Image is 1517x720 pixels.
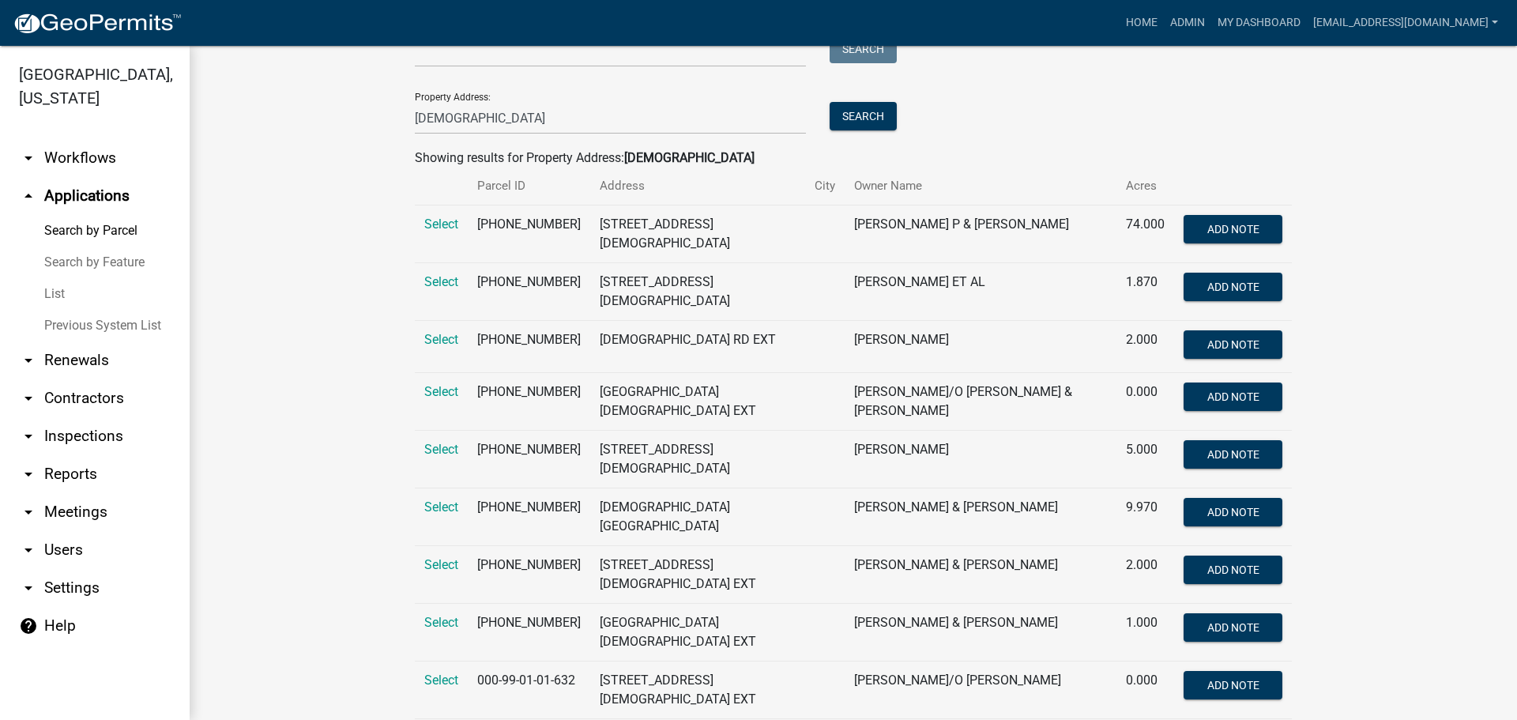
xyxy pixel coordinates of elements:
i: arrow_drop_up [19,187,38,205]
i: arrow_drop_down [19,465,38,484]
a: My Dashboard [1211,8,1307,38]
th: Parcel ID [468,168,590,205]
a: Select [424,274,458,289]
td: [DEMOGRAPHIC_DATA] RD EXT [590,321,805,373]
td: [PHONE_NUMBER] [468,321,590,373]
i: arrow_drop_down [19,351,38,370]
td: [GEOGRAPHIC_DATA][DEMOGRAPHIC_DATA] EXT [590,373,805,431]
th: Acres [1116,168,1174,205]
th: City [805,168,845,205]
td: [PHONE_NUMBER] [468,263,590,321]
i: arrow_drop_down [19,579,38,597]
button: Add Note [1184,215,1282,243]
td: 0.000 [1116,662,1174,719]
strong: [DEMOGRAPHIC_DATA] [624,150,755,165]
td: 2.000 [1116,546,1174,604]
span: Add Note [1206,338,1259,351]
button: Add Note [1184,330,1282,359]
span: Add Note [1206,679,1259,692]
div: Showing results for Property Address: [415,149,1292,168]
td: [PERSON_NAME]/O [PERSON_NAME] [845,662,1116,719]
a: Admin [1164,8,1211,38]
button: Add Note [1184,613,1282,642]
button: Add Note [1184,383,1282,411]
i: arrow_drop_down [19,149,38,168]
i: arrow_drop_down [19,427,38,446]
td: 2.000 [1116,321,1174,373]
td: 9.970 [1116,488,1174,546]
td: [PHONE_NUMBER] [468,604,590,662]
td: 000-99-01-01-632 [468,662,590,719]
td: [PHONE_NUMBER] [468,488,590,546]
td: [STREET_ADDRESS][DEMOGRAPHIC_DATA] [590,431,805,488]
td: 5.000 [1116,431,1174,488]
a: Select [424,499,458,515]
td: [PERSON_NAME]/O [PERSON_NAME] & [PERSON_NAME] [845,373,1116,431]
button: Add Note [1184,498,1282,526]
button: Search [830,35,897,63]
a: Select [424,615,458,630]
td: [STREET_ADDRESS][DEMOGRAPHIC_DATA] [590,205,805,263]
span: Add Note [1206,223,1259,236]
td: [PERSON_NAME] [845,321,1116,373]
i: arrow_drop_down [19,541,38,560]
td: 0.000 [1116,373,1174,431]
td: 74.000 [1116,205,1174,263]
td: [PHONE_NUMBER] [468,205,590,263]
i: arrow_drop_down [19,503,38,522]
span: Add Note [1206,564,1259,576]
td: [PERSON_NAME] ET AL [845,263,1116,321]
button: Add Note [1184,556,1282,584]
span: Add Note [1206,390,1259,403]
td: [PHONE_NUMBER] [468,546,590,604]
a: Select [424,332,458,347]
td: [PHONE_NUMBER] [468,373,590,431]
td: [PHONE_NUMBER] [468,431,590,488]
button: Add Note [1184,440,1282,469]
button: Add Note [1184,273,1282,301]
i: arrow_drop_down [19,389,38,408]
td: 1.000 [1116,604,1174,662]
td: [GEOGRAPHIC_DATA][DEMOGRAPHIC_DATA] EXT [590,604,805,662]
th: Owner Name [845,168,1116,205]
td: [STREET_ADDRESS][DEMOGRAPHIC_DATA] [590,263,805,321]
td: [STREET_ADDRESS][DEMOGRAPHIC_DATA] EXT [590,546,805,604]
a: Select [424,217,458,232]
td: [STREET_ADDRESS][DEMOGRAPHIC_DATA] EXT [590,662,805,719]
a: Select [424,442,458,457]
a: Select [424,557,458,572]
span: Add Note [1206,281,1259,293]
td: [PERSON_NAME] & [PERSON_NAME] [845,488,1116,546]
a: Home [1120,8,1164,38]
td: 1.870 [1116,263,1174,321]
span: Add Note [1206,621,1259,634]
span: Add Note [1206,506,1259,518]
td: [PERSON_NAME] & [PERSON_NAME] [845,546,1116,604]
a: [EMAIL_ADDRESS][DOMAIN_NAME] [1307,8,1504,38]
td: [PERSON_NAME] & [PERSON_NAME] [845,604,1116,662]
a: Select [424,673,458,688]
th: Address [590,168,805,205]
button: Add Note [1184,671,1282,699]
i: help [19,616,38,635]
span: Add Note [1206,448,1259,461]
button: Search [830,102,897,130]
td: [PERSON_NAME] [845,431,1116,488]
td: [DEMOGRAPHIC_DATA][GEOGRAPHIC_DATA] [590,488,805,546]
a: Select [424,384,458,399]
td: [PERSON_NAME] P & [PERSON_NAME] [845,205,1116,263]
